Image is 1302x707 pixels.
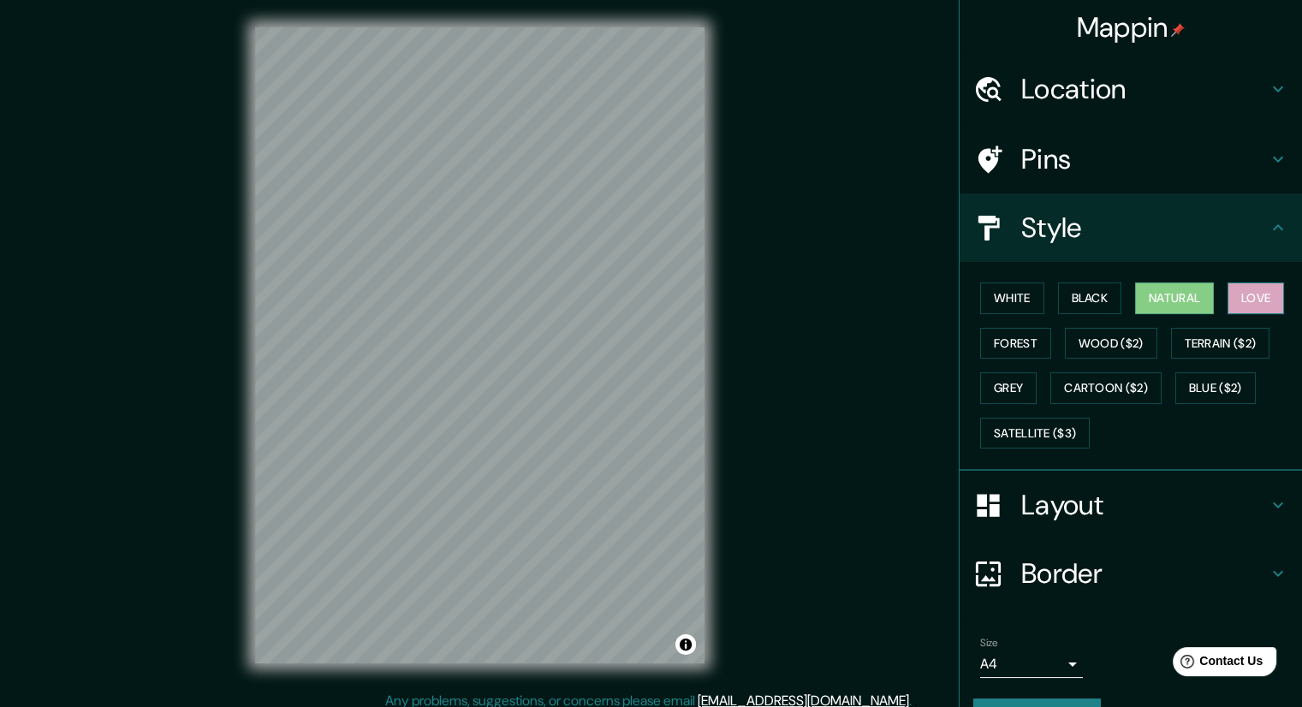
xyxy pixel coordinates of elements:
[1058,282,1122,314] button: Black
[1135,282,1214,314] button: Natural
[960,125,1302,193] div: Pins
[960,193,1302,262] div: Style
[1150,640,1283,688] iframe: Help widget launcher
[255,27,705,663] canvas: Map
[980,328,1051,359] button: Forest
[1050,372,1162,404] button: Cartoon ($2)
[1021,488,1268,522] h4: Layout
[1021,556,1268,591] h4: Border
[1228,282,1284,314] button: Love
[1021,142,1268,176] h4: Pins
[960,471,1302,539] div: Layout
[980,651,1083,678] div: A4
[960,539,1302,608] div: Border
[960,55,1302,123] div: Location
[1021,72,1268,106] h4: Location
[675,634,696,655] button: Toggle attribution
[1175,372,1256,404] button: Blue ($2)
[1077,10,1186,45] h4: Mappin
[1021,211,1268,245] h4: Style
[980,372,1037,404] button: Grey
[980,636,998,651] label: Size
[1171,23,1185,37] img: pin-icon.png
[1065,328,1157,359] button: Wood ($2)
[1171,328,1270,359] button: Terrain ($2)
[980,418,1090,449] button: Satellite ($3)
[980,282,1044,314] button: White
